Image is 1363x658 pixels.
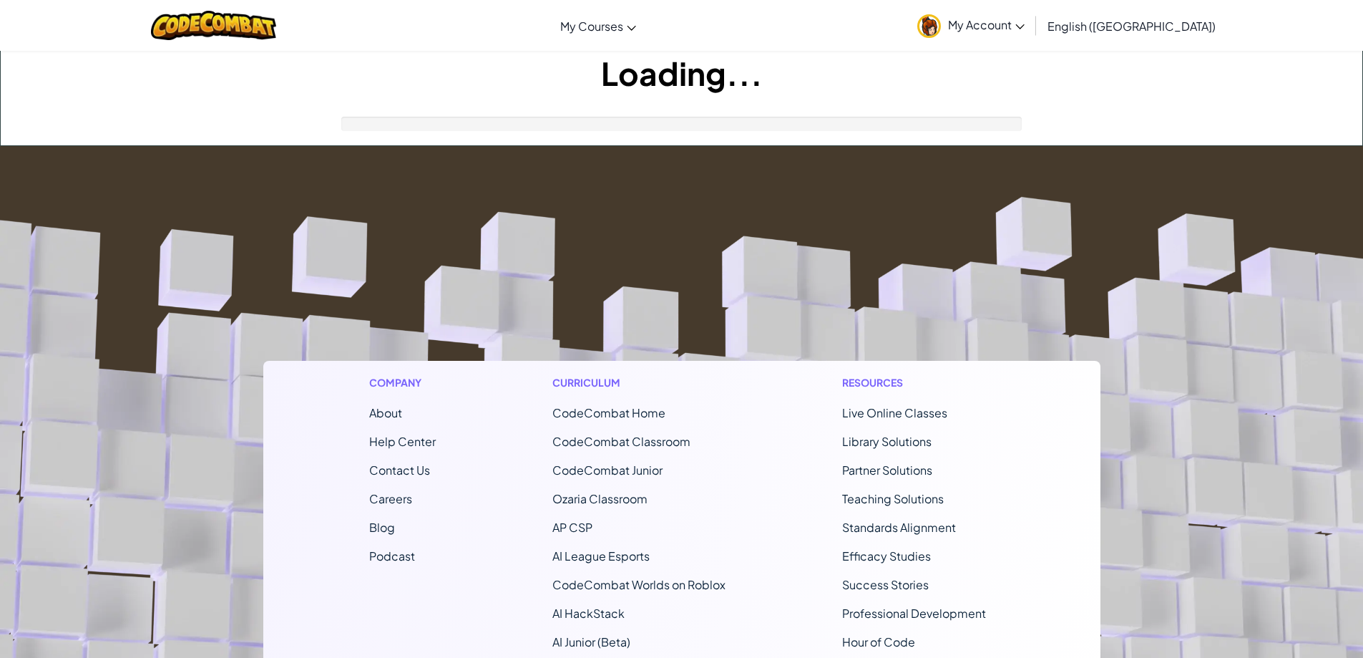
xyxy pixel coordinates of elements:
[369,405,402,420] a: About
[552,548,650,563] a: AI League Esports
[552,405,665,420] span: CodeCombat Home
[842,606,986,621] a: Professional Development
[1047,19,1216,34] span: English ([GEOGRAPHIC_DATA])
[151,11,276,40] img: CodeCombat logo
[842,577,929,592] a: Success Stories
[842,634,915,649] a: Hour of Code
[1040,6,1223,45] a: English ([GEOGRAPHIC_DATA])
[842,463,932,478] a: Partner Solutions
[917,14,941,38] img: avatar
[552,520,592,535] a: AP CSP
[552,491,648,506] a: Ozaria Classroom
[842,548,931,563] a: Efficacy Studies
[552,606,625,621] a: AI HackStack
[553,6,643,45] a: My Courses
[552,375,726,390] h1: Curriculum
[369,548,415,563] a: Podcast
[369,463,430,478] span: Contact Us
[369,491,412,506] a: Careers
[552,577,726,592] a: CodeCombat Worlds on Roblox
[948,17,1025,32] span: My Account
[552,463,663,478] a: CodeCombat Junior
[842,375,995,390] h1: Resources
[552,634,630,649] a: AI Junior (Beta)
[910,3,1032,48] a: My Account
[842,520,956,535] a: Standards Alignment
[842,434,932,449] a: Library Solutions
[369,434,436,449] a: Help Center
[560,19,623,34] span: My Courses
[842,405,947,420] a: Live Online Classes
[369,520,395,535] a: Blog
[1,51,1362,95] h1: Loading...
[552,434,690,449] a: CodeCombat Classroom
[842,491,944,506] a: Teaching Solutions
[369,375,436,390] h1: Company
